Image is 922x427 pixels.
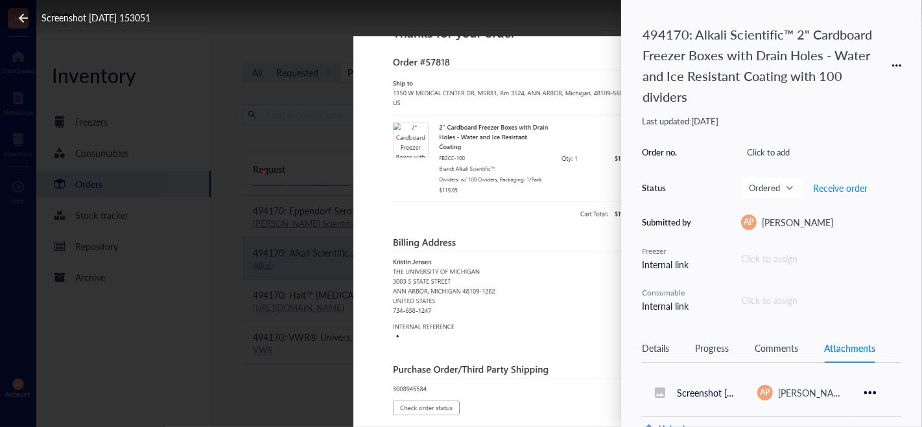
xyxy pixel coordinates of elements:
[642,246,694,257] div: Freezer
[642,182,694,194] div: Status
[755,341,798,355] div: Comments
[642,216,694,228] div: Submitted by
[762,216,833,229] span: [PERSON_NAME]
[642,341,669,355] div: Details
[263,36,659,427] img: Screenshot_2025-09-30_153051.png
[637,21,884,110] div: 494170: Alkali Scientific™ 2" Cardboard Freezer Boxes with Drain Holes - Water and Ice Resistant ...
[642,257,694,271] div: Internal link
[741,293,901,307] div: Click to assign
[741,251,901,266] div: Click to assign
[41,11,150,24] span: Screenshot [DATE] 153051
[778,386,849,399] span: [PERSON_NAME]
[642,115,901,127] div: Last updated: [DATE]
[642,146,694,158] div: Order no.
[677,386,786,399] span: Screenshot [DATE] 153051
[642,287,694,299] div: Consumable
[744,216,754,228] span: AP
[642,299,694,313] div: Internal link
[741,143,901,161] div: Click to add
[813,183,868,193] span: Receive order
[824,341,875,355] div: Attachments
[749,182,792,194] span: Ordered
[812,178,868,198] button: Receive order
[695,341,729,355] div: Progress
[760,387,770,398] span: AP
